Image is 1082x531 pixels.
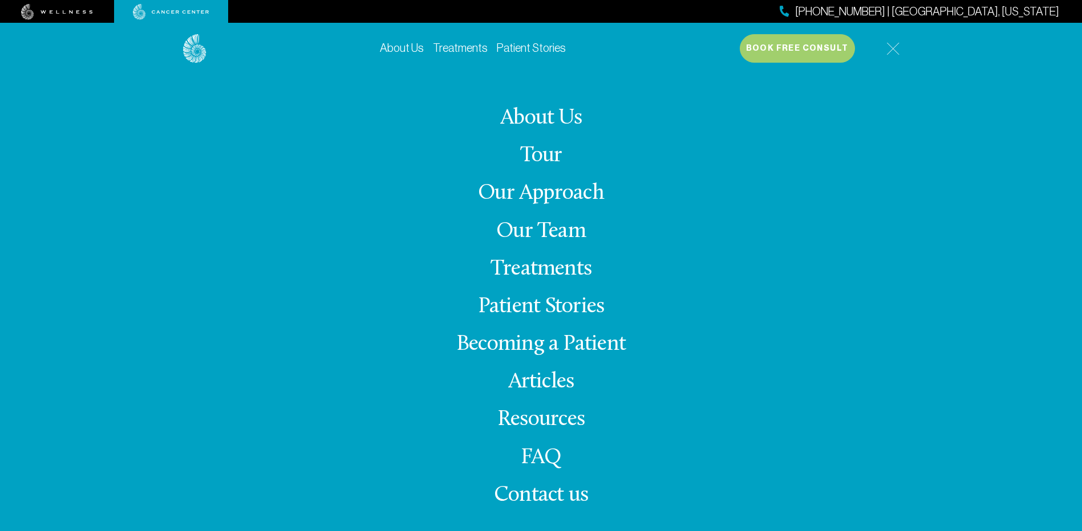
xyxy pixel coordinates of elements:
[497,42,566,54] a: Patient Stories
[508,371,574,393] a: Articles
[456,333,626,356] a: Becoming a Patient
[521,447,562,469] a: FAQ
[478,182,604,205] a: Our Approach
[133,4,209,20] img: cancer center
[494,484,588,507] span: Contact us
[500,107,582,129] a: About Us
[740,34,855,63] button: Book Free Consult
[496,220,586,243] a: Our Team
[478,296,605,318] a: Patient Stories
[886,42,899,55] img: icon-hamburger
[491,258,591,280] a: Treatments
[183,34,206,63] img: logo
[21,4,93,20] img: wellness
[520,145,562,167] a: Tour
[380,42,424,54] a: About Us
[795,3,1059,20] span: [PHONE_NUMBER] | [GEOGRAPHIC_DATA], [US_STATE]
[497,409,585,431] a: Resources
[780,3,1059,20] a: [PHONE_NUMBER] | [GEOGRAPHIC_DATA], [US_STATE]
[433,42,488,54] a: Treatments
